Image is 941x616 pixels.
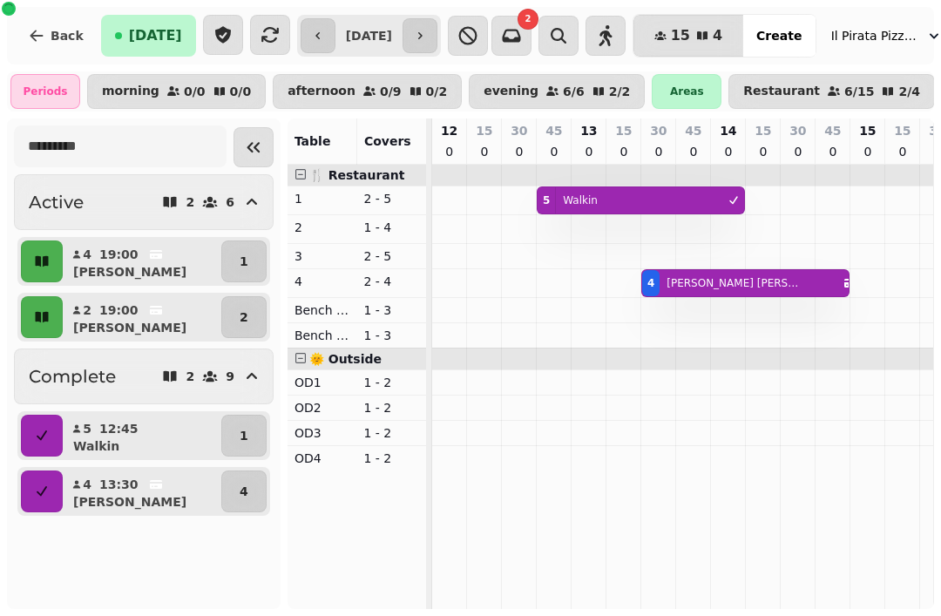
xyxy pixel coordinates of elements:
[294,301,350,319] p: Bench Left
[363,190,419,207] p: 2 - 5
[294,450,350,467] p: OD4
[685,122,701,139] p: 45
[29,364,116,389] h2: Complete
[14,349,274,404] button: Complete29
[667,276,801,290] p: [PERSON_NAME] [PERSON_NAME]
[789,122,806,139] p: 30
[273,74,462,109] button: afternoon0/90/2
[650,122,667,139] p: 30
[742,15,816,57] button: Create
[363,219,419,236] p: 1 - 4
[240,483,248,500] p: 4
[563,193,598,207] p: Walkin
[633,15,743,57] button: 154
[226,196,234,208] p: 6
[363,450,419,467] p: 1 - 2
[363,424,419,442] p: 1 - 2
[563,85,585,98] p: 6 / 6
[687,143,701,160] p: 0
[129,29,182,43] span: [DATE]
[82,246,92,263] p: 4
[230,85,252,98] p: 0 / 0
[755,122,771,139] p: 15
[294,327,350,344] p: Bench Right
[73,493,186,511] p: [PERSON_NAME]
[294,273,350,290] p: 4
[426,85,448,98] p: 0 / 2
[609,85,631,98] p: 2 / 2
[547,143,561,160] p: 0
[363,399,419,416] p: 1 - 2
[294,219,350,236] p: 2
[101,15,196,57] button: [DATE]
[87,74,266,109] button: morning0/00/0
[14,174,274,230] button: Active26
[756,30,802,42] span: Create
[484,85,538,98] p: evening
[525,15,531,24] span: 2
[66,470,218,512] button: 413:30[PERSON_NAME]
[859,122,876,139] p: 15
[184,85,206,98] p: 0 / 0
[364,134,411,148] span: Covers
[824,122,841,139] p: 45
[294,424,350,442] p: OD3
[226,370,234,382] p: 9
[791,143,805,160] p: 0
[671,29,690,43] span: 15
[99,420,139,437] p: 12:45
[826,143,840,160] p: 0
[294,247,350,265] p: 3
[469,74,645,109] button: evening6/62/2
[102,85,159,98] p: morning
[831,27,918,44] span: Il Pirata Pizzata
[844,85,874,98] p: 6 / 15
[99,301,139,319] p: 19:00
[99,476,139,493] p: 13:30
[294,374,350,391] p: OD1
[380,85,402,98] p: 0 / 9
[240,308,248,326] p: 2
[363,374,419,391] p: 1 - 2
[363,301,419,319] p: 1 - 3
[543,193,550,207] div: 5
[221,470,267,512] button: 4
[51,30,84,42] span: Back
[896,143,910,160] p: 0
[443,143,457,160] p: 0
[73,263,186,281] p: [PERSON_NAME]
[82,476,92,493] p: 4
[99,246,139,263] p: 19:00
[511,122,527,139] p: 30
[14,15,98,57] button: Back
[756,143,770,160] p: 0
[441,122,457,139] p: 12
[477,143,491,160] p: 0
[29,190,84,214] h2: Active
[234,127,274,167] button: Collapse sidebar
[294,399,350,416] p: OD2
[743,85,820,98] p: Restaurant
[861,143,875,160] p: 0
[363,327,419,344] p: 1 - 3
[288,85,355,98] p: afternoon
[186,196,194,208] p: 2
[476,122,492,139] p: 15
[728,74,935,109] button: Restaurant6/152/4
[617,143,631,160] p: 0
[240,427,248,444] p: 1
[721,143,735,160] p: 0
[221,240,267,282] button: 1
[898,85,920,98] p: 2 / 4
[66,296,218,338] button: 219:00[PERSON_NAME]
[66,240,218,282] button: 419:00[PERSON_NAME]
[580,122,597,139] p: 13
[652,143,666,160] p: 0
[73,437,119,455] p: Walkin
[240,253,248,270] p: 1
[363,273,419,290] p: 2 - 4
[82,420,92,437] p: 5
[512,143,526,160] p: 0
[294,134,331,148] span: Table
[363,247,419,265] p: 2 - 5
